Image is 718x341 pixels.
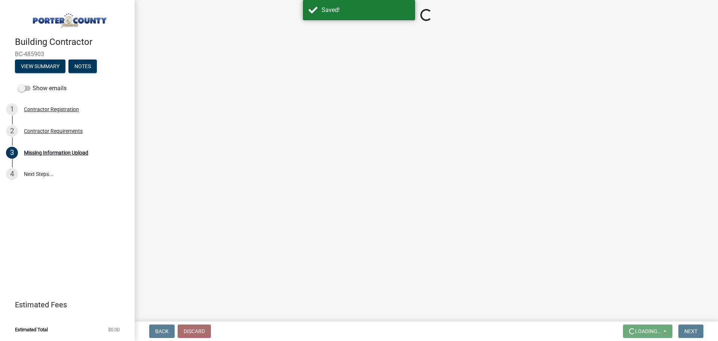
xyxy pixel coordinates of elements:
[68,64,97,70] wm-modal-confirm: Notes
[15,8,123,29] img: Porter County, Indiana
[15,37,129,48] h4: Building Contractor
[24,128,83,134] div: Contractor Requirements
[635,328,662,334] span: Loading...
[6,103,18,115] div: 1
[18,84,67,93] label: Show emails
[6,147,18,159] div: 3
[108,327,120,332] span: $0.00
[24,150,88,155] div: Missing Information Upload
[623,325,672,338] button: Loading...
[15,64,65,70] wm-modal-confirm: Summary
[15,60,65,73] button: View Summary
[6,168,18,180] div: 4
[68,60,97,73] button: Notes
[322,6,409,15] div: Saved!
[684,328,697,334] span: Next
[6,297,123,312] a: Estimated Fees
[6,125,18,137] div: 2
[149,325,175,338] button: Back
[678,325,703,338] button: Next
[15,51,120,58] span: BC-485903
[178,325,211,338] button: Discard
[15,327,48,332] span: Estimated Total
[24,107,79,112] div: Contractor Registration
[155,328,169,334] span: Back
